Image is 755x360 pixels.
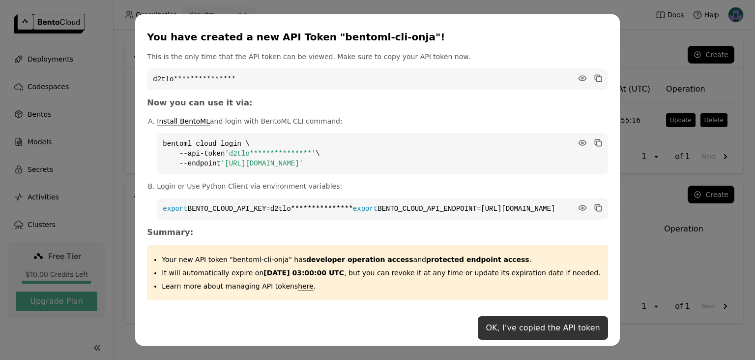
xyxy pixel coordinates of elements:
span: '[URL][DOMAIN_NAME]' [221,160,303,167]
strong: protected endpoint access [426,256,529,263]
span: export [163,205,187,213]
div: You have created a new API Token "bentoml-cli-onja"! [147,30,604,44]
p: Login or Use Python Client via environment variables: [157,181,608,191]
div: dialog [135,14,619,346]
p: Your new API token "bentoml-cli-onja" has . [162,255,600,264]
span: and [306,256,529,263]
p: Learn more about managing API tokens . [162,281,600,291]
a: here [298,282,314,290]
p: This is the only time that the API token can be viewed. Make sure to copy your API token now. [147,52,608,62]
h3: Summary: [147,228,608,237]
a: Install BentoML [157,117,210,125]
h3: Now you can use it via: [147,98,608,108]
code: BENTO_CLOUD_API_KEY=d2tlo*************** BENTO_CLOUD_API_ENDPOINT=[URL][DOMAIN_NAME] [157,198,608,220]
p: and login with BentoML CLI command: [157,116,608,126]
strong: [DATE] 03:00:00 UTC [263,269,344,277]
span: export [353,205,377,213]
p: It will automatically expire on , but you can revoke it at any time or update its expiration date... [162,268,600,278]
button: OK, I’ve copied the API token [478,316,608,340]
strong: developer operation access [306,256,413,263]
code: bentoml cloud login \ --api-token \ --endpoint [157,133,608,174]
